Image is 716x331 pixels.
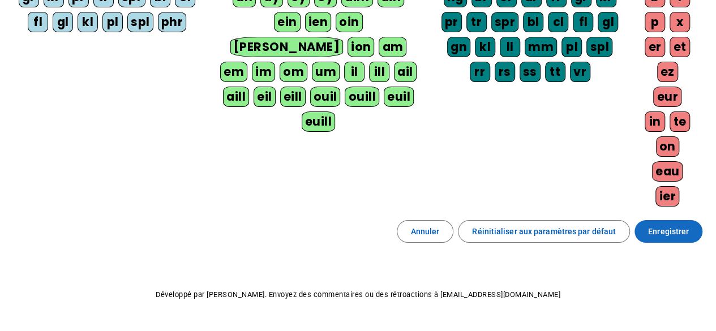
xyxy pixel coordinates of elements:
span: Réinitialiser aux paramètres par défaut [472,225,616,238]
button: Annuler [397,220,454,243]
div: aill [223,87,249,107]
div: im [252,62,275,82]
div: ill [369,62,389,82]
div: [PERSON_NAME] [230,37,343,57]
div: eil [254,87,276,107]
div: fl [573,12,593,32]
div: eill [280,87,306,107]
div: om [280,62,307,82]
div: fl [28,12,48,32]
div: um [312,62,340,82]
div: il [344,62,365,82]
div: euil [384,87,414,107]
p: Développé par [PERSON_NAME]. Envoyez des commentaires ou des rétroactions à [EMAIL_ADDRESS][DOMAI... [9,288,707,302]
div: pl [102,12,123,32]
button: Réinitialiser aux paramètres par défaut [458,220,630,243]
div: spl [127,12,153,32]
div: ien [305,12,332,32]
div: pl [561,37,582,57]
div: bl [523,12,543,32]
div: tr [466,12,487,32]
div: on [656,136,679,157]
div: er [645,37,665,57]
div: tt [545,62,565,82]
div: spr [491,12,519,32]
div: gn [447,37,470,57]
div: ein [274,12,301,32]
div: x [670,12,690,32]
button: Enregistrer [634,220,702,243]
div: rs [495,62,515,82]
div: te [670,111,690,132]
div: oin [336,12,363,32]
div: ez [657,62,678,82]
div: euill [302,111,335,132]
div: ll [500,37,520,57]
div: ouil [310,87,341,107]
div: rr [470,62,490,82]
div: ion [348,37,375,57]
div: ouill [345,87,379,107]
div: eau [652,161,683,182]
div: spl [586,37,612,57]
div: ail [394,62,417,82]
div: pr [441,12,462,32]
div: p [645,12,665,32]
div: am [379,37,406,57]
div: kl [78,12,98,32]
div: gl [598,12,618,32]
div: eur [653,87,681,107]
div: phr [158,12,187,32]
div: cl [548,12,568,32]
div: em [220,62,247,82]
div: gl [53,12,73,32]
div: kl [475,37,495,57]
div: vr [570,62,590,82]
div: et [670,37,690,57]
span: Annuler [411,225,440,238]
div: ss [520,62,541,82]
div: mm [525,37,557,57]
div: in [645,111,665,132]
span: Enregistrer [648,225,689,238]
div: ier [655,186,679,207]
